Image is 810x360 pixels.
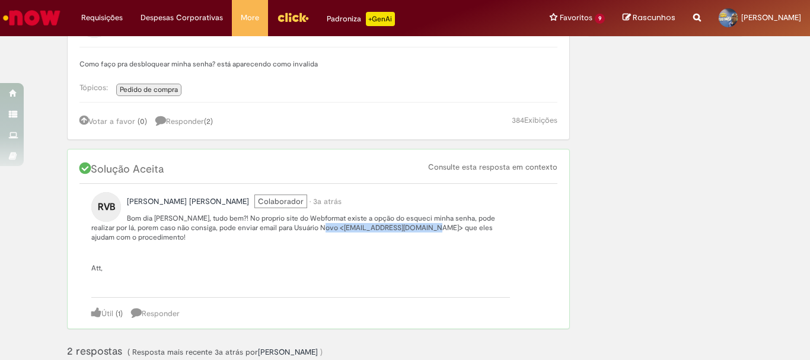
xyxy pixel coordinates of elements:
[327,12,395,26] div: Padroniza
[241,12,259,24] span: More
[116,308,123,318] a: (1)
[79,163,167,176] span: Solução Aceita
[1,6,62,30] img: ServiceNow
[633,12,675,23] span: Rascunhos
[428,162,557,172] a: Consulte esta resposta em contexto
[91,308,113,318] a: Útil
[320,347,323,357] span: )
[127,347,323,357] span: ( Resposta mais recente por
[118,308,120,318] span: 1
[98,197,115,216] span: RVB
[67,345,125,358] span: 2 respostas
[116,84,181,96] a: Pedido de compra
[140,116,145,126] span: 0
[91,214,510,242] p: Bom dia [PERSON_NAME], tudo bem?! No proprio site do Webformat existe a opção do esqueci minha se...
[79,59,557,69] p: Como faço pra desbloquear minha senha? está aparecendo como invalida
[155,116,213,126] span: Responder
[120,85,178,94] span: Pedido de compra
[310,196,311,206] span: •
[254,195,307,208] span: Colaborador
[91,263,510,273] p: Att,
[127,196,249,208] a: Renan Vilas Boas Carneiro perfil
[313,196,342,206] span: 3a atrás
[79,82,114,93] span: Tópicos:
[366,12,395,26] p: +GenAi
[313,196,342,206] time: 10/03/2022 14:21:04
[623,12,675,24] a: Rascunhos
[258,347,318,357] span: Sergio Flavio Ferreira perfil
[206,116,211,126] span: 2
[138,116,147,126] span: ( )
[81,12,123,24] span: Requisições
[79,161,557,184] div: Solução Aceita
[131,308,180,318] a: Responder
[141,12,223,24] span: Despesas Corporativas
[79,116,135,126] a: Votar a favor
[524,115,557,125] span: Exibições
[741,12,801,23] span: [PERSON_NAME]
[91,201,121,211] a: RVB
[258,346,318,358] a: Sergio Flavio Ferreira perfil
[512,115,524,125] span: 384
[127,196,249,206] span: Renan Vilas Boas Carneiro perfil
[215,347,243,357] time: 11/10/2022 10:00:34
[277,8,309,26] img: click_logo_yellow_360x200.png
[204,116,213,126] span: ( )
[595,14,605,24] span: 9
[155,114,219,128] a: 2 respostas, clique para responder
[560,12,592,24] span: Favoritos
[215,347,243,357] span: 3a atrás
